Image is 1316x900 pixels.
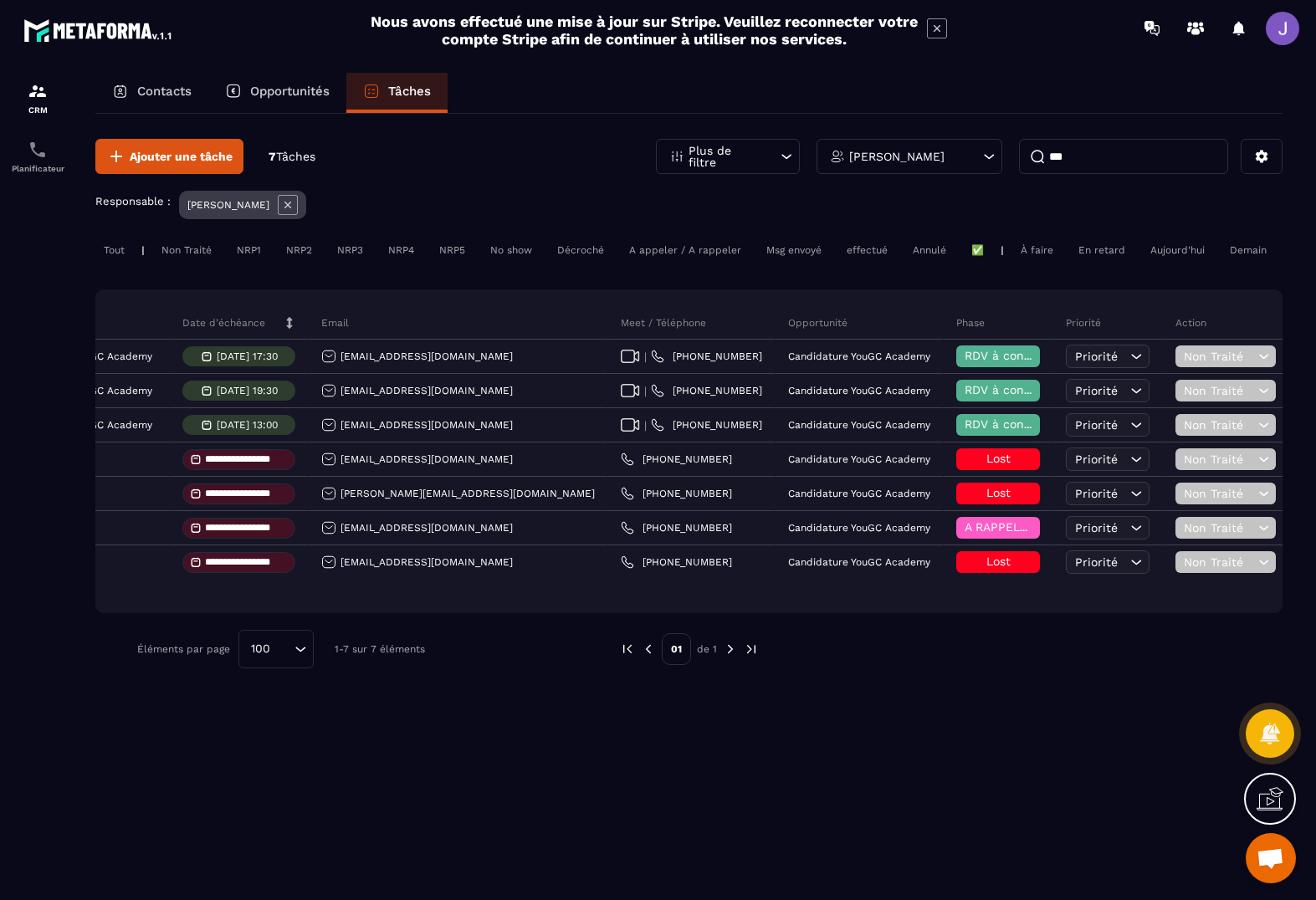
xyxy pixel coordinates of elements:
span: | [644,419,647,432]
img: next [744,642,759,657]
span: Tâches [276,150,315,163]
span: Priorité [1075,418,1118,432]
p: Email [321,316,349,330]
span: Lost [986,452,1011,465]
p: CRM [4,105,71,115]
span: Non Traité [1184,487,1254,500]
span: RDV à confimer ❓ [965,417,1073,431]
p: Candidature YouGC Academy [788,522,930,534]
div: Ouvrir le chat [1246,833,1296,883]
div: Aujourd'hui [1142,240,1213,260]
div: NRP5 [431,240,474,260]
p: Contacts [137,84,192,99]
div: Demain [1221,240,1275,260]
p: 7 [269,149,315,165]
p: Candidature YouGC Academy [788,556,930,568]
p: Éléments par page [137,643,230,655]
img: next [723,642,738,657]
span: Priorité [1075,555,1118,569]
div: ✅ [963,240,992,260]
p: 01 [662,633,691,665]
img: scheduler [28,140,48,160]
a: [PHONE_NUMBER] [651,418,762,432]
div: NRP1 [228,240,269,260]
p: Candidature YouGC Academy [788,453,930,465]
div: effectué [838,240,896,260]
span: Priorité [1075,487,1118,500]
a: formationformationCRM [4,69,71,127]
p: Meet / Téléphone [621,316,706,330]
p: Candidature YouGC Academy [788,385,930,396]
a: schedulerschedulerPlanificateur [4,127,71,186]
a: [PHONE_NUMBER] [621,555,732,569]
div: A appeler / A rappeler [621,240,750,260]
a: [PHONE_NUMBER] [621,521,732,534]
a: Tâches [346,73,448,113]
div: No show [482,240,540,260]
p: [DATE] 19:30 [217,385,278,396]
div: NRP3 [329,240,371,260]
span: Priorité [1075,384,1118,397]
span: RDV à confimer ❓ [965,349,1073,362]
p: Planificateur [4,164,71,173]
p: | [1001,244,1004,256]
span: 100 [245,640,276,658]
p: Tâches [388,84,431,99]
span: Priorité [1075,453,1118,466]
span: Non Traité [1184,418,1254,432]
a: [PHONE_NUMBER] [651,384,762,397]
div: NRP4 [380,240,422,260]
input: Search for option [276,640,290,658]
p: Responsable : [95,195,171,207]
p: [PERSON_NAME] [187,199,269,211]
img: prev [620,642,635,657]
span: Priorité [1075,350,1118,363]
p: [DATE] 13:00 [217,419,278,431]
span: Non Traité [1184,384,1254,397]
img: logo [23,15,174,45]
img: formation [28,81,48,101]
span: A RAPPELER/GHOST/NO SHOW✖️ [965,520,1154,534]
p: Opportunité [788,316,847,330]
p: Candidature YouGC Academy [788,488,930,499]
div: Annulé [904,240,955,260]
span: | [644,350,647,363]
span: Ajouter une tâche [130,148,233,165]
p: Plus de filtre [689,145,762,168]
a: [PHONE_NUMBER] [621,453,732,466]
p: [PERSON_NAME] [849,151,945,162]
p: Priorité [1066,316,1101,330]
div: En retard [1070,240,1134,260]
p: Opportunités [250,84,330,99]
p: Candidature YouGC Academy [788,350,930,362]
p: Candidature YouGC Academy [788,419,930,431]
span: Priorité [1075,521,1118,534]
span: Lost [986,486,1011,499]
span: | [644,385,647,397]
div: Msg envoyé [758,240,830,260]
a: Contacts [95,73,208,113]
p: Phase [956,316,985,330]
button: Ajouter une tâche [95,139,243,174]
span: Lost [986,555,1011,568]
p: | [141,244,145,256]
span: Non Traité [1184,521,1254,534]
h2: Nous avons effectué une mise à jour sur Stripe. Veuillez reconnecter votre compte Stripe afin de ... [370,13,919,48]
p: Action [1175,316,1206,330]
span: RDV à confimer ❓ [965,383,1073,396]
p: Date d’échéance [182,316,265,330]
div: Non Traité [153,240,220,260]
img: prev [641,642,656,657]
span: Non Traité [1184,453,1254,466]
p: de 1 [697,642,717,656]
a: [PHONE_NUMBER] [651,350,762,363]
span: Non Traité [1184,350,1254,363]
span: Non Traité [1184,555,1254,569]
a: Opportunités [208,73,346,113]
a: [PHONE_NUMBER] [621,487,732,500]
div: Search for option [238,630,314,668]
div: Tout [95,240,133,260]
div: NRP2 [278,240,320,260]
p: 1-7 sur 7 éléments [335,643,425,655]
p: [DATE] 17:30 [217,350,278,362]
